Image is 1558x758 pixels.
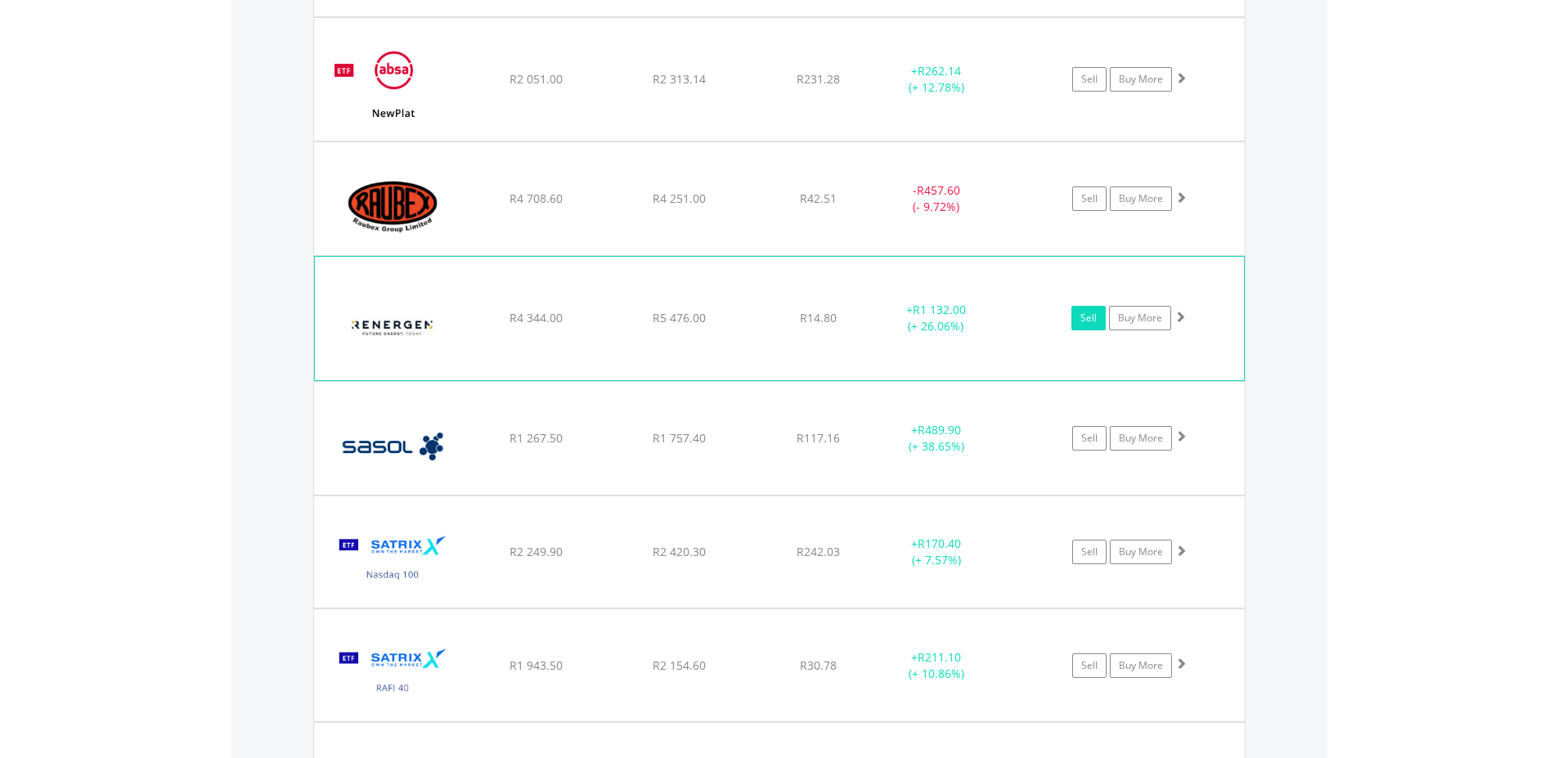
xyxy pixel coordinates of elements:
[653,191,706,206] span: R4 251.00
[1109,306,1171,330] a: Buy More
[653,71,706,87] span: R2 313.14
[323,277,464,375] img: EQU.ZA.REN.png
[913,302,966,317] span: R1 132.00
[1110,186,1172,211] a: Buy More
[917,182,960,198] span: R457.60
[875,63,999,96] div: + (+ 12.78%)
[918,422,961,437] span: R489.90
[874,302,997,334] div: + (+ 26.06%)
[1110,540,1172,564] a: Buy More
[1110,426,1172,451] a: Buy More
[322,163,463,251] img: EQU.ZA.RBX.png
[875,536,999,568] div: + (+ 7.57%)
[322,38,463,137] img: EQU.ZA.NGPLT.png
[1072,540,1107,564] a: Sell
[875,422,999,455] div: + (+ 38.65%)
[510,544,563,559] span: R2 249.90
[322,402,463,491] img: EQU.ZA.SOL.png
[653,430,706,446] span: R1 757.40
[800,310,837,325] span: R14.80
[1072,653,1107,678] a: Sell
[1072,67,1107,92] a: Sell
[510,657,563,673] span: R1 943.50
[1110,67,1172,92] a: Buy More
[322,630,463,717] img: EQU.ZA.STXRAF.png
[510,71,563,87] span: R2 051.00
[797,430,840,446] span: R117.16
[653,657,706,673] span: R2 154.60
[653,544,706,559] span: R2 420.30
[510,310,563,325] span: R4 344.00
[797,71,840,87] span: R231.28
[653,310,706,325] span: R5 476.00
[510,191,563,206] span: R4 708.60
[1071,306,1106,330] a: Sell
[800,657,837,673] span: R30.78
[1110,653,1172,678] a: Buy More
[797,544,840,559] span: R242.03
[800,191,837,206] span: R42.51
[1072,426,1107,451] a: Sell
[918,649,961,665] span: R211.10
[918,63,961,78] span: R262.14
[875,649,999,682] div: + (+ 10.86%)
[322,517,463,604] img: EQU.ZA.STXNDQ.png
[510,430,563,446] span: R1 267.50
[918,536,961,551] span: R170.40
[1072,186,1107,211] a: Sell
[875,182,999,215] div: - (- 9.72%)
